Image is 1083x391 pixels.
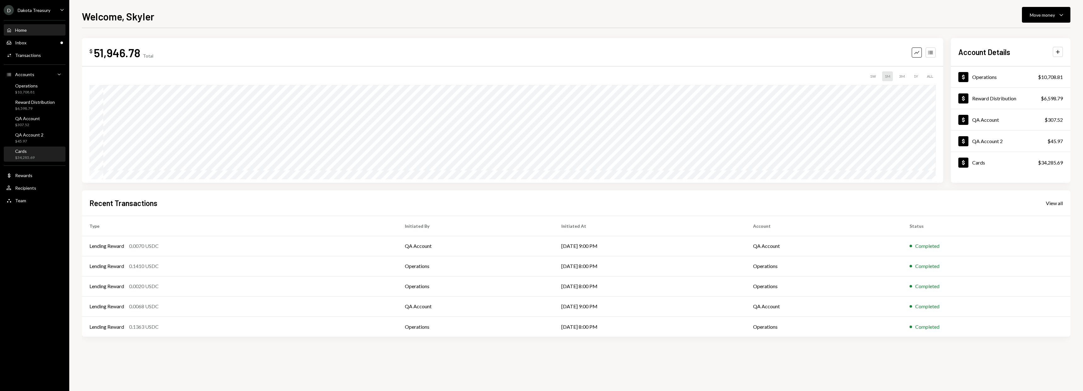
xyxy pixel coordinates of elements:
[15,116,40,121] div: QA Account
[951,152,1070,173] a: Cards$34,285.69
[82,10,154,23] h1: Welcome, Skyler
[554,236,746,256] td: [DATE] 9:00 PM
[911,71,921,81] div: 1Y
[1022,7,1070,23] button: Move money
[15,139,43,144] div: $45.97
[129,282,159,290] div: 0.0020 USDC
[4,98,65,113] a: Reward Distribution$6,598.79
[951,131,1070,152] a: QA Account 2$45.97
[15,122,40,128] div: $307.52
[397,276,554,296] td: Operations
[951,109,1070,130] a: QA Account$307.52
[4,49,65,61] a: Transactions
[4,81,65,96] a: Operations$10,708.81
[397,256,554,276] td: Operations
[4,170,65,181] a: Rewards
[972,138,1003,144] div: QA Account 2
[129,242,159,250] div: 0.0070 USDC
[89,282,124,290] div: Lending Reward
[89,48,93,54] div: $
[746,296,902,316] td: QA Account
[4,37,65,48] a: Inbox
[18,8,50,13] div: Dakota Treasury
[554,276,746,296] td: [DATE] 8:00 PM
[951,88,1070,109] a: Reward Distribution$6,598.79
[89,242,124,250] div: Lending Reward
[94,46,140,60] div: 51,946.78
[129,323,159,331] div: 0.1363 USDC
[958,47,1010,57] h2: Account Details
[15,148,35,154] div: Cards
[143,53,153,59] div: Total
[4,147,65,162] a: Cards$34,285.69
[129,262,159,270] div: 0.1410 USDC
[15,132,43,137] div: QA Account 2
[89,323,124,331] div: Lending Reward
[1045,116,1063,124] div: $307.52
[397,216,554,236] th: Initiated By
[1030,12,1055,18] div: Move money
[746,216,902,236] th: Account
[397,236,554,256] td: QA Account
[746,256,902,276] td: Operations
[15,40,26,45] div: Inbox
[746,236,902,256] td: QA Account
[972,95,1016,101] div: Reward Distribution
[15,198,26,203] div: Team
[15,53,41,58] div: Transactions
[15,99,55,105] div: Reward Distribution
[554,316,746,337] td: [DATE] 8:00 PM
[915,242,939,250] div: Completed
[89,262,124,270] div: Lending Reward
[902,216,1070,236] th: Status
[15,173,32,178] div: Rewards
[15,155,35,160] div: $34,285.69
[915,303,939,310] div: Completed
[4,182,65,193] a: Recipients
[15,83,38,88] div: Operations
[746,316,902,337] td: Operations
[1038,159,1063,166] div: $34,285.69
[915,262,939,270] div: Completed
[129,303,159,310] div: 0.0068 USDC
[15,72,34,77] div: Accounts
[4,5,14,15] div: D
[972,159,985,165] div: Cards
[554,216,746,236] th: Initiated At
[1038,73,1063,81] div: $10,708.81
[554,256,746,276] td: [DATE] 8:00 PM
[951,66,1070,87] a: Operations$10,708.81
[89,303,124,310] div: Lending Reward
[397,296,554,316] td: QA Account
[972,117,999,123] div: QA Account
[882,71,893,81] div: 1M
[15,90,38,95] div: $10,708.81
[915,323,939,331] div: Completed
[867,71,878,81] div: 1W
[4,114,65,129] a: QA Account$307.52
[4,69,65,80] a: Accounts
[397,316,554,337] td: Operations
[4,24,65,36] a: Home
[972,74,997,80] div: Operations
[915,282,939,290] div: Completed
[82,216,397,236] th: Type
[15,106,55,111] div: $6,598.79
[1046,199,1063,206] a: View all
[746,276,902,296] td: Operations
[924,71,936,81] div: ALL
[897,71,907,81] div: 3M
[1047,137,1063,145] div: $45.97
[15,185,36,191] div: Recipients
[1041,95,1063,102] div: $6,598.79
[15,27,27,33] div: Home
[4,195,65,206] a: Team
[89,198,157,208] h2: Recent Transactions
[4,130,65,145] a: QA Account 2$45.97
[554,296,746,316] td: [DATE] 9:00 PM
